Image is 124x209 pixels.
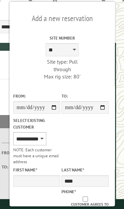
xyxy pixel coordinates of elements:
[13,12,111,25] h2: Add a new reservation
[13,147,59,164] small: NOTE: Each customer must have a unique email address.
[38,35,85,41] label: Site Number
[2,164,28,170] label: To:
[62,167,108,173] label: Last Name
[38,58,85,73] div: Site type: Pull through
[2,136,106,143] label: Dates
[62,93,108,99] label: To:
[13,117,60,130] label: Select existing customer
[62,196,108,202] input: Customer agrees to receive text messages
[2,194,106,202] label: Site Number
[13,167,60,173] label: First Name
[13,93,60,99] label: From:
[2,150,28,156] label: From:
[62,189,76,194] label: Phone
[38,73,85,80] div: Max rig size: 80'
